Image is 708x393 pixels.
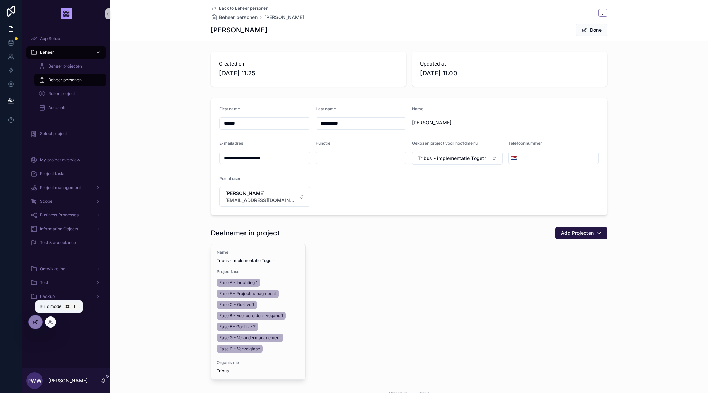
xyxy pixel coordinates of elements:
a: NameTribus - implementatie TogetrProjectfaseFase A - Inrichting 1Fase F - ProjectmanagmeentFase C... [211,244,306,380]
a: [PERSON_NAME] [264,14,304,21]
span: Fase A - Inrichting 1 [219,280,258,285]
a: Fase D - Vervolgfase [217,345,263,353]
a: Back to Beheer personen [211,6,268,11]
a: Beheer [26,46,106,59]
span: Business Processes [40,212,79,218]
span: Beheer personen [219,14,258,21]
span: Fase F - Projectmanagmeent [219,291,276,296]
span: [EMAIL_ADDRESS][DOMAIN_NAME] [225,197,296,204]
a: Accounts [34,101,106,114]
a: Information Objects [26,223,106,235]
span: [PERSON_NAME] [225,190,296,197]
span: Backup [40,294,55,299]
span: Project tasks [40,171,65,177]
button: Select Button [219,187,310,207]
button: Add Projecten [555,227,607,239]
span: Fase G - Verandermanagement [219,335,281,341]
a: Fase B - Voorbereiden livegang 1 [217,312,286,320]
h1: Deelnemer in project [211,228,280,238]
span: Build mode [40,304,61,309]
a: Test [26,276,106,289]
a: Fase G - Verandermanagement [217,334,283,342]
span: [PERSON_NAME] [412,119,599,126]
div: scrollable content [22,28,110,324]
span: Last name [316,106,336,111]
h1: [PERSON_NAME] [211,25,267,35]
button: Done [576,24,607,36]
a: Ontwikkeling [26,263,106,275]
span: E [72,304,78,309]
button: Select Button [412,152,503,165]
span: Project management [40,185,81,190]
p: [PERSON_NAME] [48,377,88,384]
span: Beheer projecten [48,63,82,69]
span: [DATE] 11:00 [420,69,599,78]
span: Fase E - Go-Live 2 [219,324,256,330]
span: PWW [27,376,42,385]
a: Fase E - Go-Live 2 [217,323,258,331]
a: Fase F - Projectmanagmeent [217,290,279,298]
span: Fase D - Vervolgfase [219,346,260,352]
span: Ontwikkeling [40,266,65,272]
span: Name [217,250,300,255]
span: Fase B - Voorbereiden livegang 1 [219,313,283,319]
a: Fase A - Inrichting 1 [217,279,260,287]
button: Select Button [509,152,519,164]
a: Business Processes [26,209,106,221]
span: Beheer personen [48,77,82,83]
span: Test [40,280,48,285]
span: Organisatie [217,360,300,365]
a: Select project [26,128,106,140]
span: Telefoonnummer [508,141,542,146]
span: Gekozen project voor hoofdmenu [412,141,478,146]
span: Accounts [48,105,66,110]
span: 🇳🇱 [511,154,517,161]
span: Fase C - Go-live 1 [219,302,254,308]
span: Projectfase [217,269,300,274]
a: Fase C - Go-live 1 [217,301,257,309]
span: App Setup [40,36,60,41]
a: Rollen project [34,88,106,100]
a: Project management [26,181,106,194]
span: Test & acceptance [40,240,76,245]
span: Select project [40,131,67,137]
span: Add Projecten [561,230,594,236]
span: Functie [316,141,330,146]
span: [DATE] 11:25 [219,69,398,78]
span: Information Objects [40,226,78,232]
span: Name [412,106,424,111]
span: Rollen project [48,91,75,97]
span: Tribus - implementatie Togetr [217,258,300,263]
span: Tribus - implementatie Togetr [418,155,486,162]
span: First name [219,106,240,111]
a: Backup [26,290,106,303]
span: Tribus [217,368,300,374]
a: Scope [26,195,106,208]
a: App Setup [26,32,106,45]
span: Scope [40,199,52,204]
span: E-mailadres [219,141,243,146]
span: Back to Beheer personen [219,6,268,11]
span: Portal user [219,176,241,181]
span: Beheer [40,50,54,55]
a: Beheer projecten [34,60,106,72]
a: Beheer personen [34,74,106,86]
a: Beheer personen [211,14,258,21]
a: Test & acceptance [26,236,106,249]
span: Updated at [420,60,599,67]
span: Created on [219,60,398,67]
a: Project tasks [26,168,106,180]
a: My project overview [26,154,106,166]
img: App logo [61,8,72,19]
span: My project overview [40,157,80,163]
